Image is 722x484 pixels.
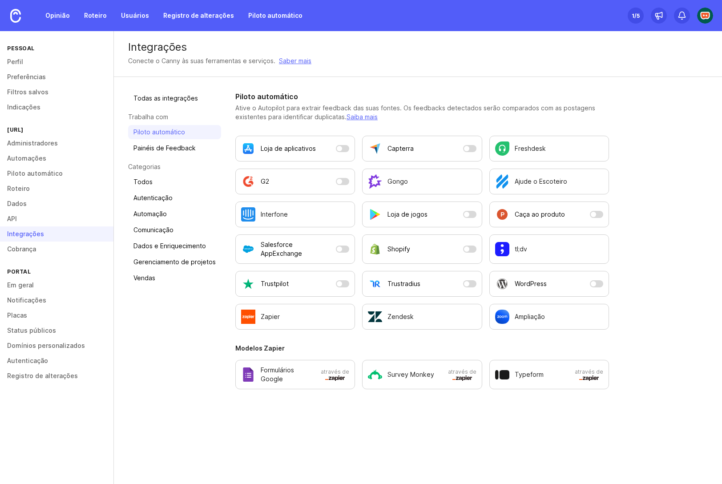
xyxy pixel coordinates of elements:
font: Placas [7,311,27,319]
img: 01lexandre [697,8,713,24]
a: Todos [128,175,221,189]
a: Usuários [116,8,154,24]
font: Freshdesk [515,145,546,152]
button: O G2 está desativado como fonte de dados do Piloto Automático. Abra um modal para ajustar as conf... [235,169,355,194]
a: Comunicação [128,223,221,237]
font: Integrações [128,40,187,53]
button: O Wordpress está desativado como fonte de dados do Autopilot. Abra um modal para ajustar as confi... [489,271,609,297]
a: Autenticação [128,191,221,205]
font: Zapier [261,313,280,320]
a: Roteiro [79,8,112,24]
font: Usuários [121,12,149,19]
img: Canny Home [10,9,21,23]
font: Roteiro [7,185,30,192]
font: Comunicação [133,226,173,234]
font: Autenticação [133,194,173,202]
font: Ative o Autopilot para extrair feedback das suas fontes. Os feedbacks detectados serão comparados... [235,104,595,121]
a: Gerenciamento de projetos [128,255,221,269]
a: Saiba mais [347,113,378,121]
font: Caça ao produto [515,210,565,218]
font: 1/5 [632,12,640,19]
font: Indicações [7,103,40,111]
font: Registro de alterações [163,12,234,19]
font: Gongo [387,177,408,185]
font: API [7,215,17,222]
button: 1/5​ [628,8,644,24]
font: Piloto automático [133,128,185,136]
font: Salesforce AppExchange [261,241,302,257]
font: através de [448,368,476,375]
font: Preferências [7,73,46,81]
a: Configurar as definições do intercomunicador. [235,202,355,227]
font: Saber mais [279,57,311,65]
font: Perfil [7,58,23,65]
button: O Product Hunt está desativado como fonte de dados do Autopilot. Abra um modal para ajustar as co... [489,202,609,227]
font: Cobrança [7,245,36,253]
font: Trabalha com [128,113,168,121]
font: Administradores [7,139,58,147]
font: Typeform [515,371,544,378]
font: Todos [133,178,153,186]
a: Vendas [128,271,221,285]
font: Autenticação [7,357,48,364]
font: Modelos Zapier [235,344,285,352]
a: Configurar as configurações do tl;dv. [489,234,609,264]
a: Automação [128,207,221,221]
a: Configure o Google Forms em uma nova aba. [235,360,355,389]
a: Dados e Enriquecimento [128,239,221,253]
font: Automações [7,154,46,162]
a: Registro de alterações [158,8,239,24]
font: Interfone [261,210,288,218]
font: Em geral [7,281,34,289]
a: Piloto automático [243,8,308,24]
a: Painéis de Feedback [128,141,221,155]
a: Configurar as definições do Gong. [362,169,482,194]
a: Configurar as definições do Zoom. [489,304,609,330]
font: Piloto automático [7,169,63,177]
font: Filtros salvos [7,88,48,96]
font: Gerenciamento de projetos [133,258,216,266]
font: Loja de jogos [387,210,428,218]
font: Piloto automático [235,92,298,101]
a: Todas as integrações [128,91,221,105]
font: através de [575,368,603,375]
font: Trustpilot [261,280,289,287]
font: Notificações [7,296,46,304]
button: O Trustradius está desativado como fonte de dados do Autopilot. Abra um modal para ajustar as con... [362,271,482,297]
img: svg+xml;base64,PHN2ZyB3aWR0aD0iNTAwIiBoZWlnaHQ9IjEzNiIgZmlsbD0ibm9uZSIgeG1sbnM9Imh0dHA6Ly93d3cudz... [325,375,345,381]
font: tl;dv [515,245,527,253]
font: Roteiro [84,12,107,19]
font: Status públicos [7,327,56,334]
font: Registro de alterações [7,372,78,379]
font: Formulários Google [261,366,294,383]
font: Painéis de Feedback [133,144,196,152]
button: O Trustpilot está desativado como fonte de dados do Autopilot. Abra um modal para ajustar as conf... [235,271,355,297]
font: Trustradius [387,280,420,287]
font: Vendas [133,274,155,282]
font: Automação [133,210,167,218]
a: Saber mais [279,56,311,66]
font: Opinião [45,12,70,19]
font: Shopify [387,245,410,253]
a: Configure o Zapier em uma nova aba. [235,304,355,330]
font: Survey Monkey [387,371,434,378]
button: O Salesforce AppExchange está desativado como fonte de dados do Autopilot. Abra um modal para aju... [235,234,355,264]
font: Ajude o Escoteiro [515,177,567,185]
a: Configurar as definições do Zendesk. [362,304,482,330]
font: Dados [7,200,27,207]
font: Todas as integrações [133,94,198,102]
a: Configurar as definições do Freshdesk. [489,136,609,161]
font: [URL] [7,126,24,133]
font: Zendesk [387,313,414,320]
font: Domínios personalizados [7,342,85,349]
a: Piloto automático [128,125,221,139]
a: Configurar as definições do Help Scout. [489,169,609,194]
font: Ampliação [515,313,545,320]
font: Piloto automático [248,12,303,19]
a: Configure o Survey Monkey em uma nova aba. [362,360,482,389]
font: Categorias [128,163,161,170]
font: Pessoal [7,45,35,52]
a: Configure o Typeform em uma nova aba. [489,360,609,389]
